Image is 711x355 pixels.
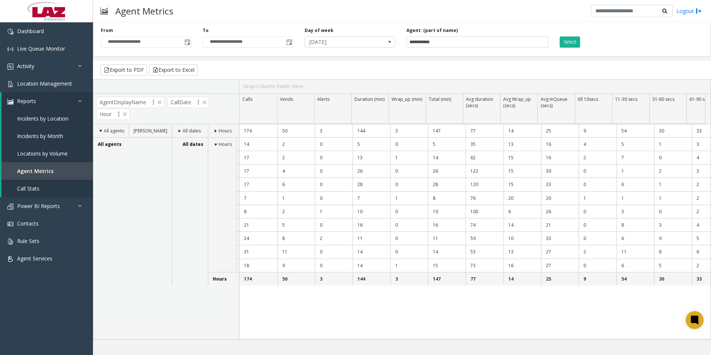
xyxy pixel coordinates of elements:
[617,259,654,272] td: 6
[504,178,541,191] td: 15
[560,36,580,48] button: Select
[428,272,466,285] td: 147
[7,81,13,87] img: 'icon'
[466,178,503,191] td: 120
[654,124,692,138] td: 30
[390,192,428,205] td: 1
[504,272,541,285] td: 14
[654,178,692,191] td: 1
[17,167,54,175] span: Agent Metrics
[390,138,428,151] td: 0
[315,205,353,218] td: 1
[504,245,541,259] td: 13
[428,151,466,164] td: 14
[353,272,390,285] td: 144
[390,272,428,285] td: 3
[7,239,13,244] img: 'icon'
[541,96,567,109] span: Avg InQueue (secs)
[277,245,315,259] td: 11
[429,96,451,102] span: Total (min)
[406,27,458,34] label: Agent: (part of name)
[353,151,390,164] td: 13
[239,232,277,245] td: 24
[579,272,616,285] td: 9
[96,97,164,108] span: AgentDisplayName
[239,272,277,285] td: 174
[617,178,654,191] td: 6
[315,272,353,285] td: 3
[353,232,390,245] td: 11
[239,124,277,138] td: 174
[239,138,277,151] td: 14
[239,245,277,259] td: 31
[428,245,466,259] td: 14
[315,192,353,205] td: 0
[183,141,203,147] span: All dates
[305,37,377,47] span: [DATE]
[183,128,201,134] span: All dates
[317,96,329,102] span: Alerts
[242,96,252,102] span: Calls
[617,205,654,218] td: 3
[696,7,702,15] img: logout
[315,164,353,178] td: 0
[315,218,353,232] td: 0
[17,80,72,87] span: Location Management
[428,178,466,191] td: 28
[654,164,692,178] td: 2
[239,178,277,191] td: 17
[100,64,147,76] button: Export to PDF
[101,27,113,34] label: From
[428,232,466,245] td: 11
[428,205,466,218] td: 10
[541,232,579,245] td: 33
[654,138,692,151] td: 1
[315,138,353,151] td: 0
[654,259,692,272] td: 5
[277,259,315,272] td: 9
[7,204,13,210] img: 'icon'
[579,245,616,259] td: 2
[17,185,39,192] span: Call Stats
[390,164,428,178] td: 0
[617,232,654,245] td: 6
[541,124,579,138] td: 25
[277,218,315,232] td: 5
[7,29,13,35] img: 'icon'
[277,192,315,205] td: 1
[504,138,541,151] td: 13
[353,245,390,259] td: 14
[17,220,39,227] span: Contacts
[654,151,692,164] td: 0
[579,178,616,191] td: 0
[353,205,390,218] td: 10
[305,27,334,34] label: Day of week
[17,115,68,122] span: Incidents by Location
[428,164,466,178] td: 26
[466,151,503,164] td: 62
[277,178,315,191] td: 6
[466,259,503,272] td: 73
[390,232,428,245] td: 0
[428,138,466,151] td: 5
[541,245,579,259] td: 27
[428,192,466,205] td: 8
[239,151,277,164] td: 17
[541,259,579,272] td: 27
[133,128,167,134] span: [PERSON_NAME]
[390,245,428,259] td: 0
[466,272,503,285] td: 77
[541,192,579,205] td: 20
[466,138,503,151] td: 35
[541,178,579,191] td: 23
[466,192,503,205] td: 76
[277,232,315,245] td: 8
[17,28,44,35] span: Dashboard
[353,259,390,272] td: 14
[353,192,390,205] td: 7
[98,141,122,147] span: All agents
[390,178,428,191] td: 0
[428,218,466,232] td: 16
[277,164,315,178] td: 4
[390,218,428,232] td: 0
